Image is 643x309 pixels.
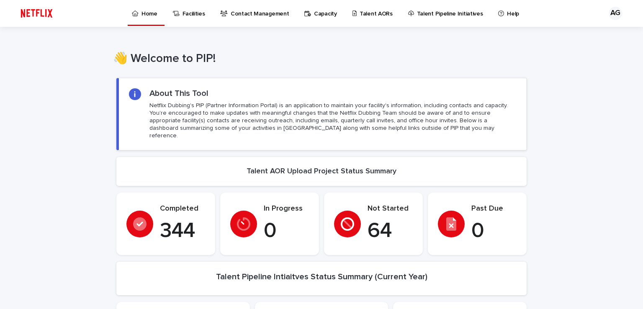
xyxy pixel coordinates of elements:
[160,219,205,244] p: 344
[149,102,516,140] p: Netflix Dubbing's PIP (Partner Information Portal) is an application to maintain your facility's ...
[471,219,517,244] p: 0
[216,272,427,282] h2: Talent Pipeline Intiaitves Status Summary (Current Year)
[247,167,396,176] h2: Talent AOR Upload Project Status Summary
[368,219,413,244] p: 64
[264,219,309,244] p: 0
[264,204,309,214] p: In Progress
[149,88,208,98] h2: About This Tool
[368,204,413,214] p: Not Started
[113,52,523,66] h1: 👋 Welcome to PIP!
[160,204,205,214] p: Completed
[609,7,622,20] div: AG
[471,204,517,214] p: Past Due
[17,5,57,22] img: ifQbXi3ZQGMSEF7WDB7W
